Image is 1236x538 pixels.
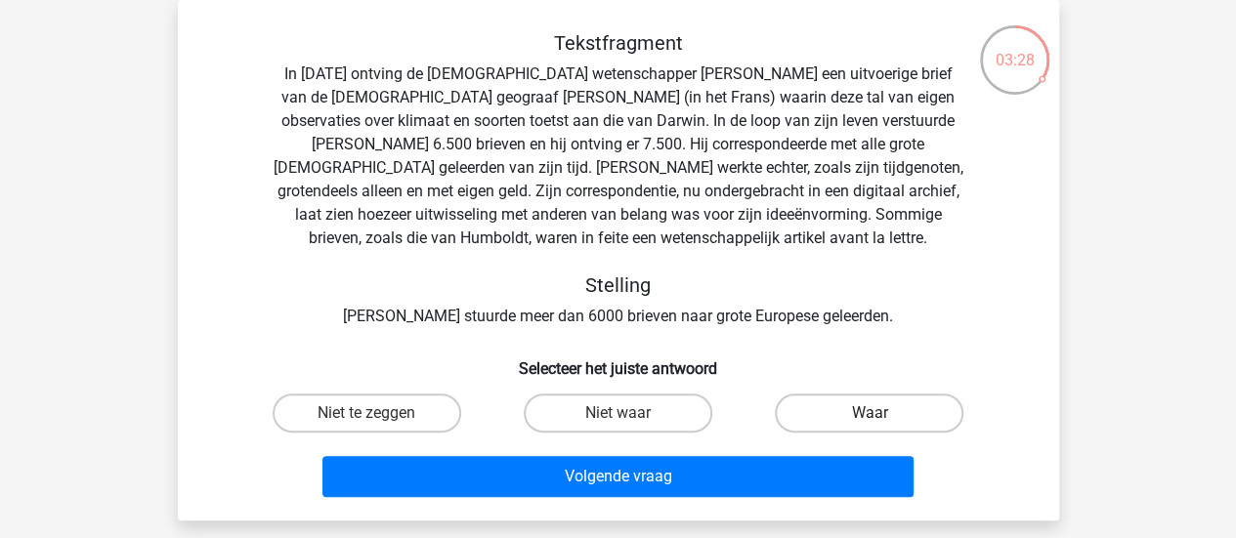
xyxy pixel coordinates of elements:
[272,31,965,55] h5: Tekstfragment
[322,456,914,497] button: Volgende vraag
[209,344,1028,378] h6: Selecteer het juiste antwoord
[273,393,461,433] label: Niet te zeggen
[209,31,1028,328] div: In [DATE] ontving de [DEMOGRAPHIC_DATA] wetenschapper [PERSON_NAME] een uitvoerige brief van de [...
[272,273,965,297] h5: Stelling
[524,393,712,433] label: Niet waar
[775,393,963,433] label: Waar
[978,23,1051,72] div: 03:28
